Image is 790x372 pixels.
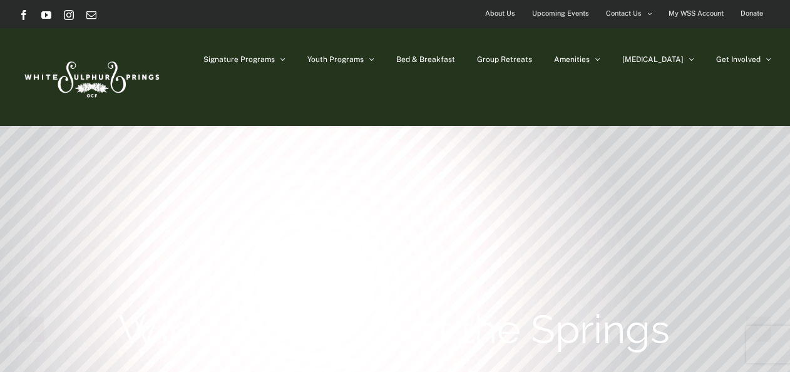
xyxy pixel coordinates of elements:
span: About Us [485,4,515,23]
a: Amenities [554,28,600,91]
span: Youth Programs [307,56,364,63]
a: Youth Programs [307,28,374,91]
span: Upcoming Events [532,4,589,23]
a: Facebook [19,10,29,20]
a: YouTube [41,10,51,20]
a: Get Involved [716,28,771,91]
nav: Main Menu [203,28,771,91]
a: Group Retreats [477,28,532,91]
a: Email [86,10,96,20]
span: Group Retreats [477,56,532,63]
span: Contact Us [606,4,642,23]
a: [MEDICAL_DATA] [622,28,694,91]
a: Instagram [64,10,74,20]
span: Donate [741,4,763,23]
span: [MEDICAL_DATA] [622,56,684,63]
span: Amenities [554,56,590,63]
span: My WSS Account [669,4,724,23]
span: Bed & Breakfast [396,56,455,63]
span: Signature Programs [203,56,275,63]
a: Signature Programs [203,28,285,91]
rs-layer: Winter Retreats at the Springs [118,304,670,354]
span: Get Involved [716,56,761,63]
img: White Sulphur Springs Logo [19,48,163,106]
a: Bed & Breakfast [396,28,455,91]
